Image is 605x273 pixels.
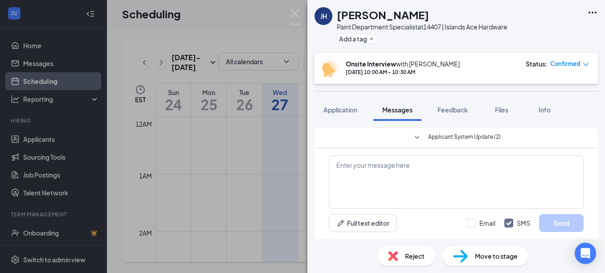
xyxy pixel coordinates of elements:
span: Application [323,106,357,114]
div: Open Intercom Messenger [575,243,596,264]
span: Confirmed [550,59,580,68]
div: JH [320,12,327,21]
div: [DATE] 10:00 AM - 10:30 AM [346,68,460,76]
b: Onsite Interview [346,60,396,68]
button: Send [539,214,584,232]
span: Files [495,106,508,114]
span: Messages [382,106,413,114]
span: Reject [405,251,425,261]
button: SmallChevronDownApplicant System Update (2) [412,132,501,143]
span: Applicant System Update (2) [428,132,501,143]
div: Status : [526,59,548,68]
span: Info [539,106,551,114]
div: Paint Department Specialist at 14407 | Islands Ace Hardware [337,22,507,31]
svg: Plus [369,36,374,41]
div: with [PERSON_NAME] [346,59,460,68]
span: down [583,62,589,68]
h1: [PERSON_NAME] [337,7,429,22]
span: Move to stage [475,251,518,261]
svg: SmallChevronDown [412,132,422,143]
span: Feedback [437,106,468,114]
svg: Pen [336,219,345,227]
svg: Ellipses [587,7,598,18]
button: Full text editorPen [329,214,397,232]
button: PlusAdd a tag [337,34,376,43]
